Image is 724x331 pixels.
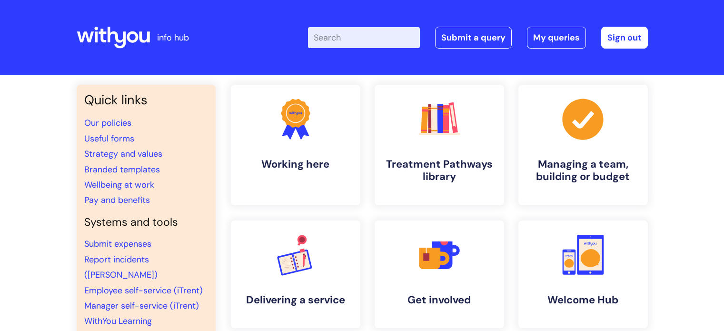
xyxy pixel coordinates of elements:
a: WithYou Learning [84,315,152,327]
a: Report incidents ([PERSON_NAME]) [84,254,158,281]
input: Search [308,27,420,48]
h4: Systems and tools [84,216,208,229]
div: | - [308,27,648,49]
h4: Working here [238,158,353,171]
a: Pay and benefits [84,194,150,206]
a: Submit a query [435,27,512,49]
a: Get involved [375,221,504,328]
p: info hub [157,30,189,45]
a: Wellbeing at work [84,179,154,191]
a: Managing a team, building or budget [518,85,648,205]
a: Delivering a service [231,221,360,328]
a: Our policies [84,117,131,129]
a: My queries [527,27,586,49]
a: Manager self-service (iTrent) [84,300,199,311]
a: Submit expenses [84,238,151,250]
a: Useful forms [84,133,134,144]
h3: Quick links [84,92,208,108]
a: Strategy and values [84,148,162,160]
a: Branded templates [84,164,160,175]
h4: Delivering a service [238,294,353,306]
a: Welcome Hub [518,221,648,328]
h4: Treatment Pathways library [382,158,496,183]
h4: Managing a team, building or budget [526,158,640,183]
a: Working here [231,85,360,205]
a: Sign out [601,27,648,49]
a: Employee self-service (iTrent) [84,285,203,296]
h4: Welcome Hub [526,294,640,306]
a: Treatment Pathways library [375,85,504,205]
h4: Get involved [382,294,496,306]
